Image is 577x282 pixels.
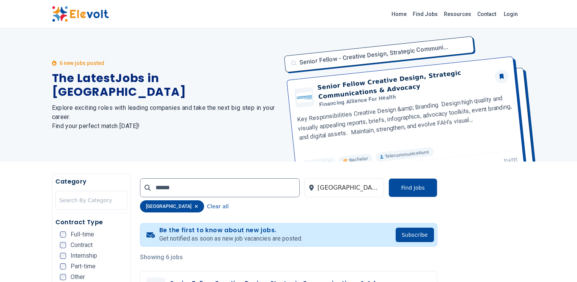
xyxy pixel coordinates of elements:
a: Contact [474,8,499,20]
a: Find Jobs [410,8,441,20]
span: Internship [71,253,97,259]
p: Get notified as soon as new job vacancies are posted. [159,234,302,243]
h4: Be the first to know about new jobs. [159,227,302,234]
p: 6 new jobs posted [60,59,104,67]
a: Login [499,6,522,22]
button: Clear all [207,200,229,212]
span: Part-time [71,263,96,269]
input: Other [60,274,66,280]
input: Full-time [60,231,66,238]
a: Resources [441,8,474,20]
div: [GEOGRAPHIC_DATA] [140,200,204,212]
span: Other [71,274,85,280]
input: Internship [60,253,66,259]
span: Full-time [71,231,94,238]
h5: Contract Type [55,218,127,227]
input: Part-time [60,263,66,269]
h1: The Latest Jobs in [GEOGRAPHIC_DATA] [52,71,280,99]
input: Contract [60,242,66,248]
img: Elevolt [52,6,109,22]
button: Find Jobs [388,178,437,197]
button: Subscribe [396,228,434,242]
span: Contract [71,242,93,248]
a: Home [388,8,410,20]
h5: Category [55,177,127,186]
p: Showing 6 jobs [140,253,437,262]
h2: Explore exciting roles with leading companies and take the next big step in your career. Find you... [52,103,280,131]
